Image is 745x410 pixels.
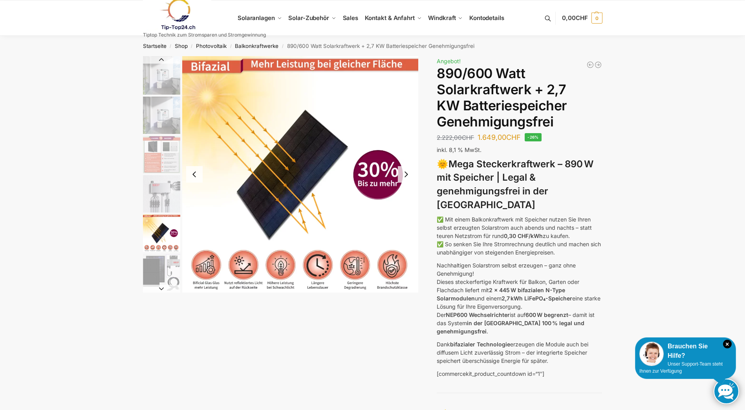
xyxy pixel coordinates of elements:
[278,43,287,49] span: /
[525,133,542,141] span: -26%
[141,213,180,253] li: 5 / 12
[141,292,180,331] li: 7 / 12
[437,66,602,130] h1: 890/600 Watt Solarkraftwerk + 2,7 KW Batteriespeicher Genehmigungsfrei
[425,0,466,36] a: Windkraft
[196,43,227,49] a: Photovoltaik
[437,146,481,153] span: inkl. 8,1 % MwSt.
[428,14,456,22] span: Windkraft
[562,6,602,30] a: 0,00CHF 0
[462,134,474,141] span: CHF
[143,33,266,37] p: Tiptop Technik zum Stromsparen und Stromgewinnung
[143,175,180,212] img: BDS1000
[288,14,329,22] span: Solar-Zubehör
[167,43,175,49] span: /
[525,311,568,318] strong: 600 W begrenzt
[141,95,180,135] li: 2 / 12
[469,14,504,22] span: Kontodetails
[446,311,510,318] strong: NEP600 Wechselrichter
[182,56,419,293] li: 5 / 12
[506,133,521,141] span: CHF
[478,133,521,141] bdi: 1.649,00
[143,56,180,64] button: Previous slide
[723,340,732,348] i: Schließen
[562,14,588,22] span: 0,00
[437,320,584,335] strong: in der [GEOGRAPHIC_DATA] 100 % legal und genehmigungsfrei
[576,14,588,22] span: CHF
[594,61,602,69] a: Balkonkraftwerk 890 Watt Solarmodulleistung mit 2kW/h Zendure Speicher
[437,157,602,212] h3: 🌞
[143,136,180,173] img: Bificial im Vergleich zu billig Modulen
[437,58,461,64] span: Angebot!
[437,340,602,365] p: Dank erzeugen die Module auch bei diffusem Licht zuverlässig Strom – der integrierte Speicher spe...
[504,232,543,239] strong: 0,30 CHF/kWh
[143,43,167,49] a: Startseite
[238,14,275,22] span: Solaranlagen
[143,97,180,134] img: Balkonkraftwerk mit 2,7kw Speicher
[591,13,602,24] span: 0
[437,261,602,335] p: Nachhaltigen Solarstrom selbst erzeugen – ganz ohne Genehmigung! Dieses steckerfertige Kraftwerk ...
[235,43,278,49] a: Balkonkraftwerke
[361,0,425,36] a: Kontakt & Anfahrt
[227,43,235,49] span: /
[639,342,732,361] div: Brauchen Sie Hilfe?
[141,174,180,213] li: 4 / 12
[339,0,361,36] a: Sales
[639,342,664,366] img: Customer service
[437,287,565,302] strong: 2 x 445 W bifazialen N-Type Solarmodulen
[182,56,419,293] img: Bificial 30 % mehr Leistung
[343,14,359,22] span: Sales
[188,43,196,49] span: /
[502,295,572,302] strong: 2,7 kWh LiFePO₄-Speicher
[175,43,188,49] a: Shop
[186,166,203,183] button: Previous slide
[586,61,594,69] a: Balkonkraftwerk 445/600 Watt Bificial
[398,166,414,183] button: Next slide
[143,214,180,252] img: Bificial 30 % mehr Leistung
[466,0,507,36] a: Kontodetails
[437,158,593,210] strong: Mega Steckerkraftwerk – 890 W mit Speicher | Legal & genehmigungsfrei in der [GEOGRAPHIC_DATA]
[437,134,474,141] bdi: 2.222,00
[437,370,602,378] p: [commercekit_product_countdown id=“1″]
[365,14,415,22] span: Kontakt & Anfahrt
[285,0,339,36] a: Solar-Zubehör
[141,135,180,174] li: 3 / 12
[141,253,180,292] li: 6 / 12
[437,215,602,256] p: ✅ Mit einem Balkonkraftwerk mit Speicher nutzen Sie Ihren selbst erzeugten Solarstrom auch abends...
[143,56,180,95] img: Balkonkraftwerk mit 2,7kw Speicher
[141,56,180,95] li: 1 / 12
[129,36,616,56] nav: Breadcrumb
[639,361,723,374] span: Unser Support-Team steht Ihnen zur Verfügung
[143,254,180,291] img: Balkonkraftwerk 860
[450,341,510,348] strong: bifazialer Technologie
[143,285,180,293] button: Next slide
